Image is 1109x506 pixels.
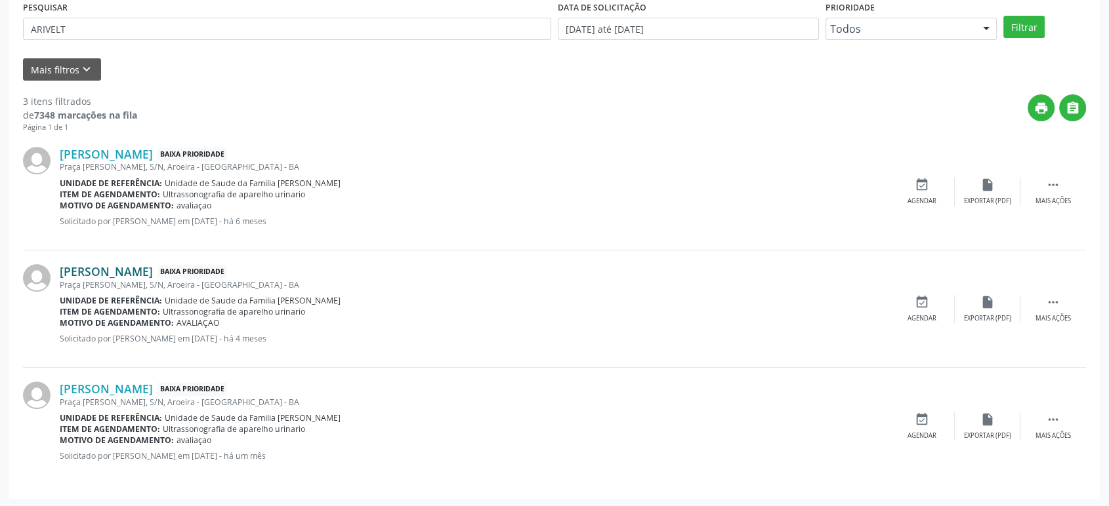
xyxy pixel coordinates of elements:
b: Motivo de agendamento: [60,200,174,211]
span: Ultrassonografia de aparelho urinario [163,306,305,317]
div: Praça [PERSON_NAME], S/N, Aroeira - [GEOGRAPHIC_DATA] - BA [60,279,889,290]
div: 3 itens filtrados [23,94,137,108]
span: Ultrassonografia de aparelho urinario [163,423,305,435]
span: Todos [830,22,971,35]
span: avaliaçao [177,435,211,446]
span: Baixa Prioridade [157,382,227,396]
strong: 7348 marcações na fila [34,109,137,121]
span: Unidade de Saude da Familia [PERSON_NAME] [165,178,341,189]
b: Unidade de referência: [60,412,162,423]
span: Unidade de Saude da Familia [PERSON_NAME] [165,412,341,423]
input: Selecione um intervalo [558,18,819,40]
i: insert_drive_file [980,178,995,192]
span: Ultrassonografia de aparelho urinario [163,189,305,200]
b: Motivo de agendamento: [60,435,174,446]
img: img [23,381,51,409]
i:  [1046,178,1060,192]
span: Baixa Prioridade [157,147,227,161]
span: AVALIAÇAO [177,317,220,328]
img: img [23,147,51,174]
i: print [1034,101,1049,115]
input: Nome, CNS [23,18,551,40]
div: Agendar [908,314,936,323]
b: Unidade de referência: [60,178,162,189]
i: insert_drive_file [980,295,995,309]
div: Agendar [908,431,936,440]
a: [PERSON_NAME] [60,264,153,279]
span: Unidade de Saude da Familia [PERSON_NAME] [165,295,341,306]
button: print [1028,94,1055,121]
div: Praça [PERSON_NAME], S/N, Aroeira - [GEOGRAPHIC_DATA] - BA [60,161,889,172]
i: keyboard_arrow_down [79,62,94,77]
img: img [23,264,51,292]
a: [PERSON_NAME] [60,147,153,161]
span: Baixa Prioridade [157,265,227,279]
b: Item de agendamento: [60,189,160,200]
i: event_available [915,178,929,192]
button: Filtrar [1003,16,1045,38]
div: Mais ações [1036,197,1071,206]
b: Item de agendamento: [60,306,160,317]
div: Exportar (PDF) [964,197,1011,206]
div: de [23,108,137,122]
p: Solicitado por [PERSON_NAME] em [DATE] - há 6 meses [60,216,889,227]
p: Solicitado por [PERSON_NAME] em [DATE] - há 4 meses [60,333,889,344]
button:  [1059,94,1086,121]
div: Exportar (PDF) [964,431,1011,440]
i:  [1046,295,1060,309]
b: Unidade de referência: [60,295,162,306]
div: Mais ações [1036,431,1071,440]
div: Exportar (PDF) [964,314,1011,323]
div: Mais ações [1036,314,1071,323]
p: Solicitado por [PERSON_NAME] em [DATE] - há um mês [60,450,889,461]
div: Agendar [908,197,936,206]
i:  [1066,101,1080,115]
i: event_available [915,412,929,427]
div: Página 1 de 1 [23,122,137,133]
button: Mais filtroskeyboard_arrow_down [23,58,101,81]
div: Praça [PERSON_NAME], S/N, Aroeira - [GEOGRAPHIC_DATA] - BA [60,397,889,408]
b: Motivo de agendamento: [60,317,174,328]
b: Item de agendamento: [60,423,160,435]
i:  [1046,412,1060,427]
i: insert_drive_file [980,412,995,427]
span: avaliaçao [177,200,211,211]
i: event_available [915,295,929,309]
a: [PERSON_NAME] [60,381,153,396]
